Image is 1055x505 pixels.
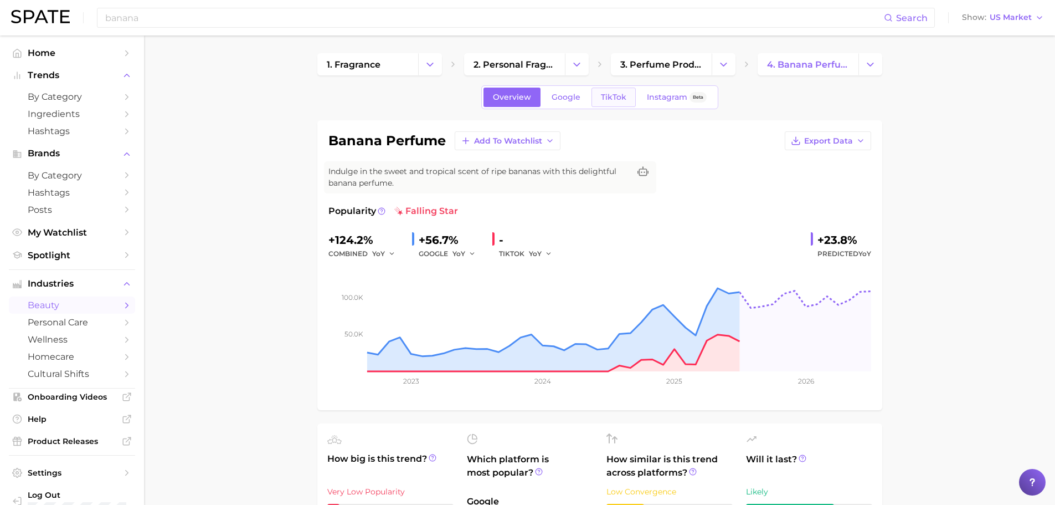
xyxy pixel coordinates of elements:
[9,123,135,140] a: Hashtags
[601,93,626,102] span: TikTok
[28,187,116,198] span: Hashtags
[474,59,555,70] span: 2. personal fragrance
[28,490,126,500] span: Log Out
[9,105,135,123] a: Ingredients
[455,131,560,150] button: Add to Watchlist
[804,136,853,146] span: Export Data
[28,70,116,80] span: Trends
[394,205,458,218] span: falling star
[9,365,135,382] a: cultural shifts
[785,131,871,150] button: Export Data
[534,377,550,385] tspan: 2024
[452,247,476,261] button: YoY
[11,10,70,23] img: SPATE
[28,170,116,181] span: by Category
[394,207,403,216] img: falling star
[9,297,135,314] a: beauty
[620,59,702,70] span: 3. perfume products
[817,231,871,249] div: +23.8%
[9,433,135,450] a: Product Releases
[565,53,589,75] button: Change Category
[591,88,636,107] a: TikTok
[464,53,565,75] a: 2. personal fragrance
[104,8,884,27] input: Search here for a brand, industry, or ingredient
[327,59,380,70] span: 1. fragrance
[28,414,116,424] span: Help
[647,93,687,102] span: Instagram
[9,167,135,184] a: by Category
[452,249,465,258] span: YoY
[552,93,580,102] span: Google
[372,247,396,261] button: YoY
[9,247,135,264] a: Spotlight
[767,59,849,70] span: 4. banana perfume
[28,300,116,310] span: beauty
[28,317,116,328] span: personal care
[797,377,814,385] tspan: 2026
[858,53,882,75] button: Change Category
[9,88,135,105] a: by Category
[529,249,542,258] span: YoY
[28,392,116,402] span: Onboarding Videos
[328,247,403,261] div: combined
[529,247,553,261] button: YoY
[483,88,541,107] a: Overview
[959,11,1047,25] button: ShowUS Market
[28,149,116,159] span: Brands
[28,334,116,345] span: wellness
[817,247,871,261] span: Predicted
[28,227,116,238] span: My Watchlist
[328,134,446,147] h1: banana perfume
[9,67,135,84] button: Trends
[28,109,116,119] span: Ingredients
[611,53,712,75] a: 3. perfume products
[493,93,531,102] span: Overview
[317,53,418,75] a: 1. fragrance
[28,205,116,215] span: Posts
[28,369,116,379] span: cultural shifts
[28,250,116,261] span: Spotlight
[542,88,590,107] a: Google
[666,377,682,385] tspan: 2025
[418,53,442,75] button: Change Category
[758,53,858,75] a: 4. banana perfume
[328,231,403,249] div: +124.2%
[712,53,735,75] button: Change Category
[474,136,542,146] span: Add to Watchlist
[419,247,483,261] div: GOOGLE
[962,14,986,21] span: Show
[9,465,135,481] a: Settings
[746,453,872,480] span: Will it last?
[327,485,454,498] div: Very Low Popularity
[858,249,871,258] span: YoY
[990,14,1032,21] span: US Market
[693,93,703,102] span: Beta
[606,453,733,480] span: How similar is this trend across platforms?
[499,247,560,261] div: TIKTOK
[9,389,135,405] a: Onboarding Videos
[28,279,116,289] span: Industries
[637,88,716,107] a: InstagramBeta
[28,351,116,362] span: homecare
[606,485,733,498] div: Low Convergence
[746,485,872,498] div: Likely
[327,452,454,480] span: How big is this trend?
[28,126,116,136] span: Hashtags
[328,166,630,189] span: Indulge in the sweet and tropical scent of ripe bananas with this delightful banana perfume.
[9,331,135,348] a: wellness
[467,453,593,489] span: Which platform is most popular?
[9,314,135,331] a: personal care
[9,224,135,241] a: My Watchlist
[499,231,560,249] div: -
[9,145,135,162] button: Brands
[9,411,135,427] a: Help
[328,205,376,218] span: Popularity
[9,201,135,218] a: Posts
[403,377,419,385] tspan: 2023
[28,468,116,478] span: Settings
[28,48,116,58] span: Home
[28,436,116,446] span: Product Releases
[419,231,483,249] div: +56.7%
[28,91,116,102] span: by Category
[372,249,385,258] span: YoY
